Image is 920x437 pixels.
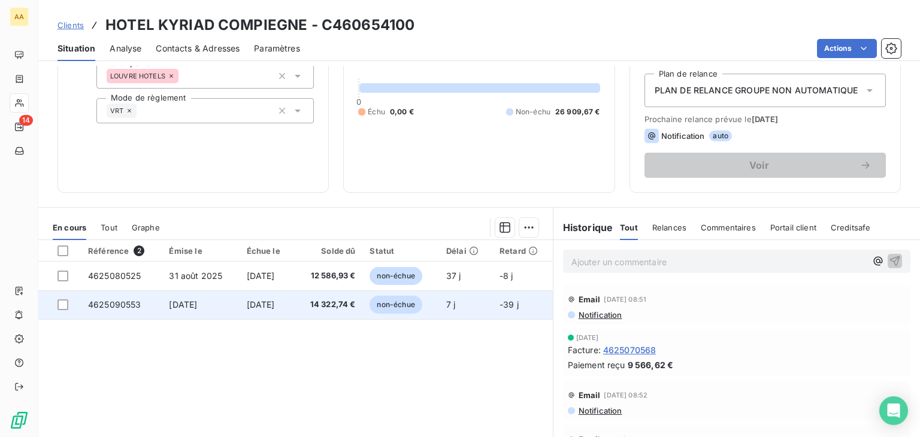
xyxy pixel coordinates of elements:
span: Tout [101,223,117,232]
span: Paramètres [254,43,300,54]
span: Contacts & Adresses [156,43,240,54]
span: Portail client [770,223,816,232]
span: 12 586,93 € [301,270,355,282]
span: 0,00 € [390,107,414,117]
span: Graphe [132,223,160,232]
span: Notification [577,406,622,415]
span: Échu [368,107,385,117]
button: Actions [817,39,877,58]
span: [DATE] 08:51 [604,296,646,303]
span: Paiement reçu [568,359,625,371]
span: non-échue [370,296,422,314]
a: Clients [57,19,84,31]
span: [DATE] [169,299,197,309]
div: Émise le [169,246,232,256]
span: 9 566,62 € [628,359,674,371]
span: Analyse [110,43,141,54]
input: Ajouter une valeur [178,71,188,81]
input: Ajouter une valeur [137,105,146,116]
span: 37 j [446,271,461,281]
span: -39 j [500,299,519,309]
span: Commentaires [701,223,756,232]
span: 7 j [446,299,455,309]
span: PLAN DE RELANCE GROUPE NON AUTOMATIQUE [655,84,858,96]
span: Tout [620,223,638,232]
span: Notification [577,310,622,320]
div: AA [10,7,29,26]
div: Délai [446,246,485,256]
span: non-échue [370,267,422,285]
div: Référence [88,245,155,256]
span: VRT [110,107,123,114]
span: 4625080525 [88,271,141,281]
span: 0 [356,97,361,107]
span: [DATE] [247,271,275,281]
span: Facture : [568,344,601,356]
span: Situation [57,43,95,54]
div: Retard [500,246,546,256]
span: Prochaine relance prévue le [644,114,886,124]
span: 4625090553 [88,299,141,309]
span: 26 909,67 € [555,107,600,117]
h6: Historique [553,220,613,235]
div: Solde dû [301,246,355,256]
div: Open Intercom Messenger [879,396,908,425]
span: 31 août 2025 [169,271,222,281]
h3: HOTEL KYRIAD COMPIEGNE - C460654100 [105,14,414,36]
div: Statut [370,246,431,256]
span: Clients [57,20,84,30]
div: Échue le [247,246,287,256]
span: 2 [134,245,144,256]
span: Email [579,295,601,304]
img: Logo LeanPay [10,411,29,430]
span: auto [709,131,732,141]
span: 14 [19,115,33,126]
span: Creditsafe [831,223,871,232]
span: Notification [661,131,705,141]
span: 4625070568 [603,344,656,356]
span: 14 322,74 € [301,299,355,311]
span: [DATE] [576,334,599,341]
span: [DATE] [752,114,779,124]
span: LOUVRE HOTELS [110,72,165,80]
span: Non-échu [516,107,550,117]
span: [DATE] 08:52 [604,392,647,399]
span: -8 j [500,271,513,281]
span: Voir [659,160,860,170]
span: Relances [652,223,686,232]
button: Voir [644,153,886,178]
span: En cours [53,223,86,232]
span: [DATE] [247,299,275,309]
span: Email [579,390,601,400]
